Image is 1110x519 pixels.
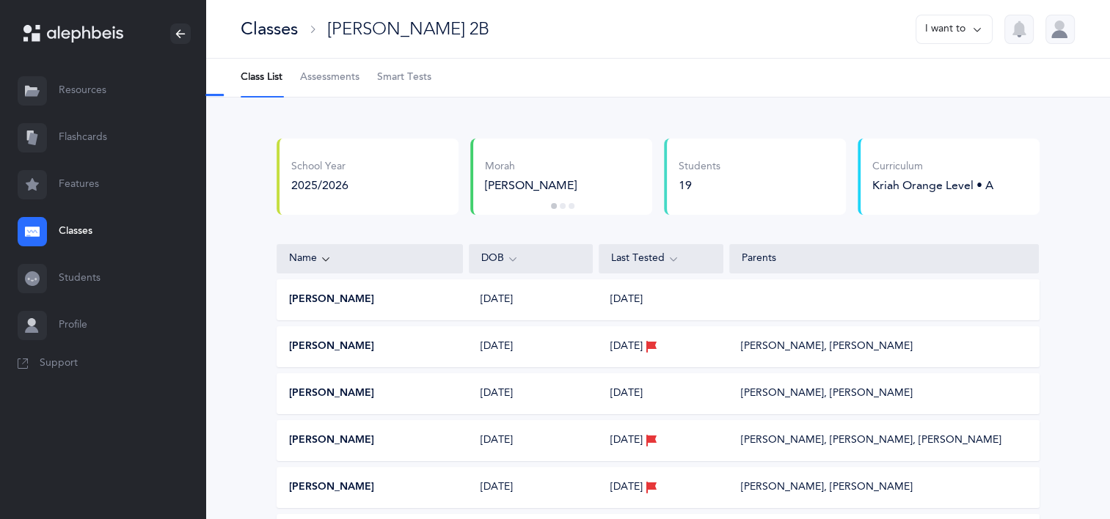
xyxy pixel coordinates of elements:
[469,339,593,354] div: [DATE]
[610,480,643,495] span: [DATE]
[40,356,78,371] span: Support
[610,339,643,354] span: [DATE]
[289,433,374,448] button: [PERSON_NAME]
[481,251,581,267] div: DOB
[289,480,374,495] button: [PERSON_NAME]
[291,160,348,174] div: School Year
[741,386,913,401] div: [PERSON_NAME], [PERSON_NAME]
[741,480,913,495] div: [PERSON_NAME], [PERSON_NAME]
[916,15,993,44] button: I want to
[377,70,431,85] span: Smart Tests
[469,292,593,307] div: [DATE]
[289,386,374,401] button: [PERSON_NAME]
[679,160,720,174] div: Students
[741,339,913,354] div: [PERSON_NAME], [PERSON_NAME]
[741,433,1001,448] div: [PERSON_NAME], [PERSON_NAME], [PERSON_NAME]
[872,160,993,174] div: Curriculum
[610,292,643,307] span: [DATE]
[469,480,593,495] div: [DATE]
[291,177,348,194] div: 2025/2026
[289,339,374,354] button: [PERSON_NAME]
[241,17,298,41] div: Classes
[485,160,640,174] div: Morah
[327,17,489,41] div: [PERSON_NAME] 2B
[569,203,574,209] button: 3
[679,177,720,194] div: 19
[485,177,640,194] div: [PERSON_NAME]
[300,70,359,85] span: Assessments
[610,386,643,401] span: [DATE]
[611,251,711,267] div: Last Tested
[469,386,593,401] div: [DATE]
[610,433,643,448] span: [DATE]
[289,292,374,307] button: [PERSON_NAME]
[560,203,566,209] button: 2
[551,203,557,209] button: 1
[469,433,593,448] div: [DATE]
[742,251,1027,266] div: Parents
[872,177,993,194] div: Kriah Orange Level • A
[289,251,450,267] div: Name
